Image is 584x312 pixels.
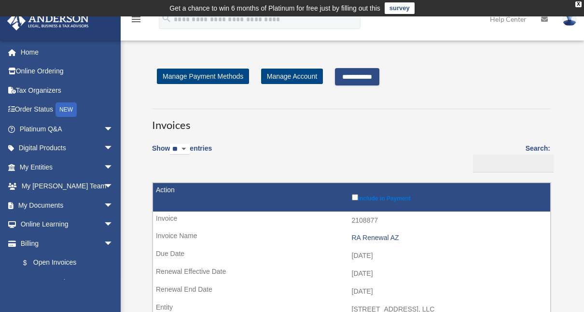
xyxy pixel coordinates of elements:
[169,2,380,14] div: Get a chance to win 6 months of Platinum for free just by filling out this
[352,234,546,242] div: RA Renewal AZ
[104,196,123,215] span: arrow_drop_down
[152,109,550,133] h3: Invoices
[473,155,554,173] input: Search:
[7,215,128,234] a: Online Learningarrow_drop_down
[352,194,358,200] input: Include in Payment
[470,142,550,172] label: Search:
[7,139,128,158] a: Digital Productsarrow_drop_down
[7,196,128,215] a: My Documentsarrow_drop_down
[385,2,415,14] a: survey
[7,177,128,196] a: My [PERSON_NAME] Teamarrow_drop_down
[104,119,123,139] span: arrow_drop_down
[28,257,33,269] span: $
[153,212,550,230] td: 2108877
[153,283,550,301] td: [DATE]
[14,253,118,273] a: $Open Invoices
[7,62,128,81] a: Online Ordering
[261,69,323,84] a: Manage Account
[7,157,128,177] a: My Entitiesarrow_drop_down
[4,12,92,30] img: Anderson Advisors Platinum Portal
[56,102,77,117] div: NEW
[104,157,123,177] span: arrow_drop_down
[153,265,550,283] td: [DATE]
[14,272,123,292] a: Past Invoices
[7,100,128,120] a: Order StatusNEW
[7,234,123,253] a: Billingarrow_drop_down
[104,234,123,254] span: arrow_drop_down
[130,14,142,25] i: menu
[7,119,128,139] a: Platinum Q&Aarrow_drop_down
[130,17,142,25] a: menu
[152,142,212,165] label: Show entries
[170,144,190,155] select: Showentries
[562,12,577,26] img: User Pic
[161,13,172,24] i: search
[153,247,550,265] td: [DATE]
[104,139,123,158] span: arrow_drop_down
[104,215,123,235] span: arrow_drop_down
[352,192,546,202] label: Include in Payment
[157,69,249,84] a: Manage Payment Methods
[104,177,123,197] span: arrow_drop_down
[7,81,128,100] a: Tax Organizers
[7,43,128,62] a: Home
[575,1,582,7] div: close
